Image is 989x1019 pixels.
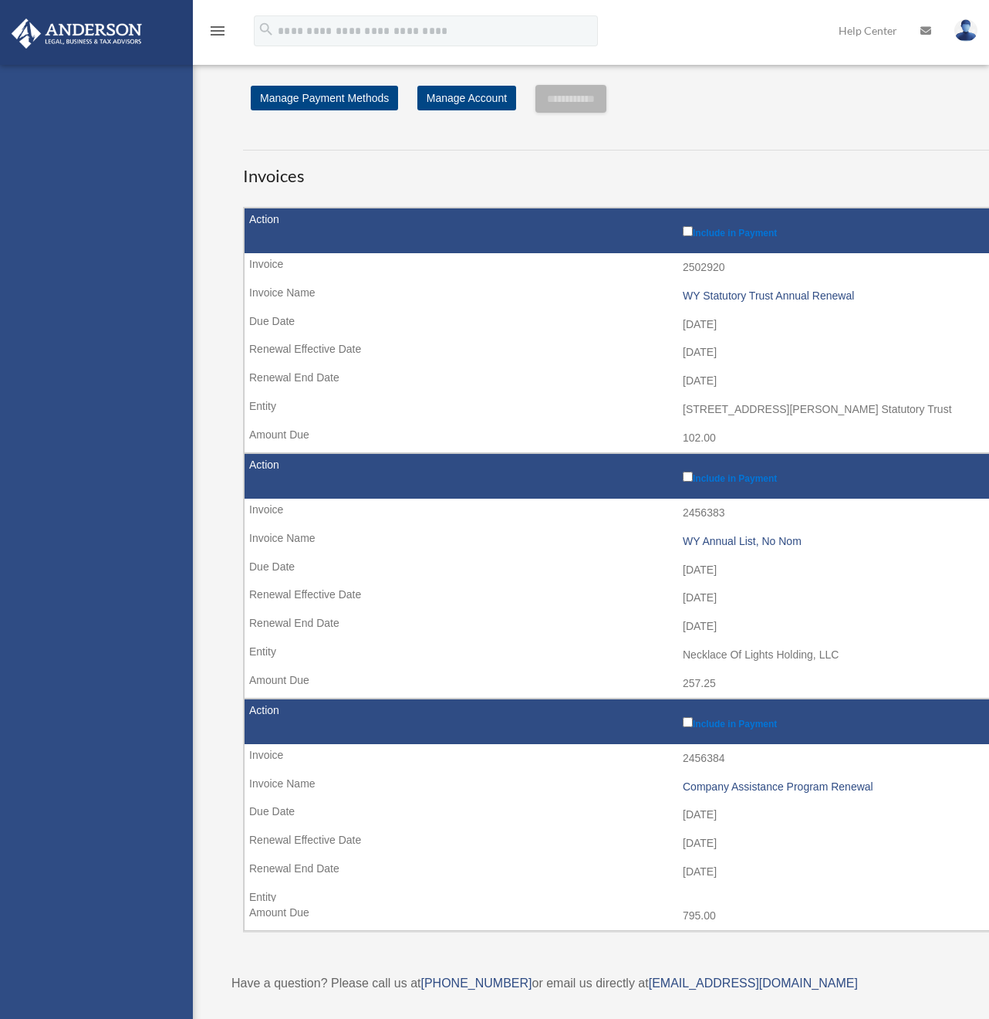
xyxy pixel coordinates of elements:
[420,977,532,990] a: [PHONE_NUMBER]
[251,86,398,110] a: Manage Payment Methods
[417,86,516,110] a: Manage Account
[649,977,858,990] a: [EMAIL_ADDRESS][DOMAIN_NAME]
[683,717,693,727] input: Include in Payment
[7,19,147,49] img: Anderson Advisors Platinum Portal
[208,27,227,40] a: menu
[683,226,693,236] input: Include in Payment
[208,22,227,40] i: menu
[258,21,275,38] i: search
[954,19,977,42] img: User Pic
[683,472,693,482] input: Include in Payment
